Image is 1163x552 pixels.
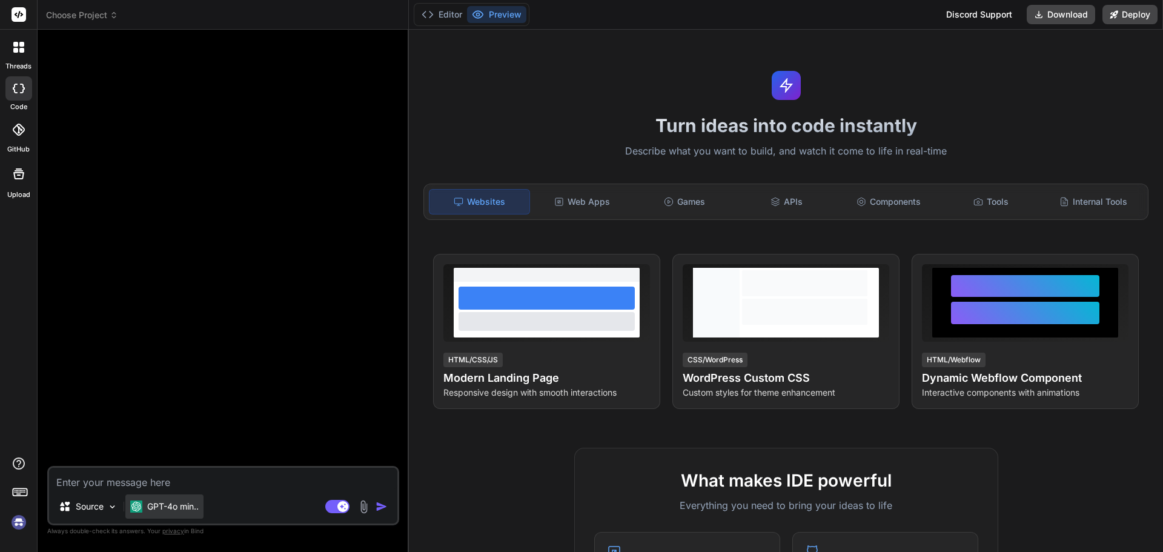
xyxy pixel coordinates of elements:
[737,189,837,214] div: APIs
[532,189,632,214] div: Web Apps
[7,190,30,200] label: Upload
[922,370,1128,387] h4: Dynamic Webflow Component
[130,500,142,513] img: GPT-4o mini
[683,353,747,367] div: CSS/WordPress
[939,5,1019,24] div: Discord Support
[941,189,1041,214] div: Tools
[46,9,118,21] span: Choose Project
[922,353,986,367] div: HTML/Webflow
[357,500,371,514] img: attachment
[1027,5,1095,24] button: Download
[147,500,199,513] p: GPT-4o min..
[10,102,27,112] label: code
[594,498,978,513] p: Everything you need to bring your ideas to life
[76,500,104,513] p: Source
[7,144,30,155] label: GitHub
[47,525,399,537] p: Always double-check its answers. Your in Bind
[416,144,1156,159] p: Describe what you want to build, and watch it come to life in real-time
[107,502,118,512] img: Pick Models
[5,61,31,71] label: threads
[922,387,1128,399] p: Interactive components with animations
[429,189,530,214] div: Websites
[839,189,939,214] div: Components
[443,370,650,387] h4: Modern Landing Page
[1043,189,1143,214] div: Internal Tools
[417,6,467,23] button: Editor
[162,527,184,534] span: privacy
[443,353,503,367] div: HTML/CSS/JS
[1102,5,1158,24] button: Deploy
[635,189,735,214] div: Games
[416,115,1156,136] h1: Turn ideas into code instantly
[683,370,889,387] h4: WordPress Custom CSS
[8,512,29,533] img: signin
[376,500,388,513] img: icon
[594,468,978,493] h2: What makes IDE powerful
[467,6,526,23] button: Preview
[443,387,650,399] p: Responsive design with smooth interactions
[683,387,889,399] p: Custom styles for theme enhancement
